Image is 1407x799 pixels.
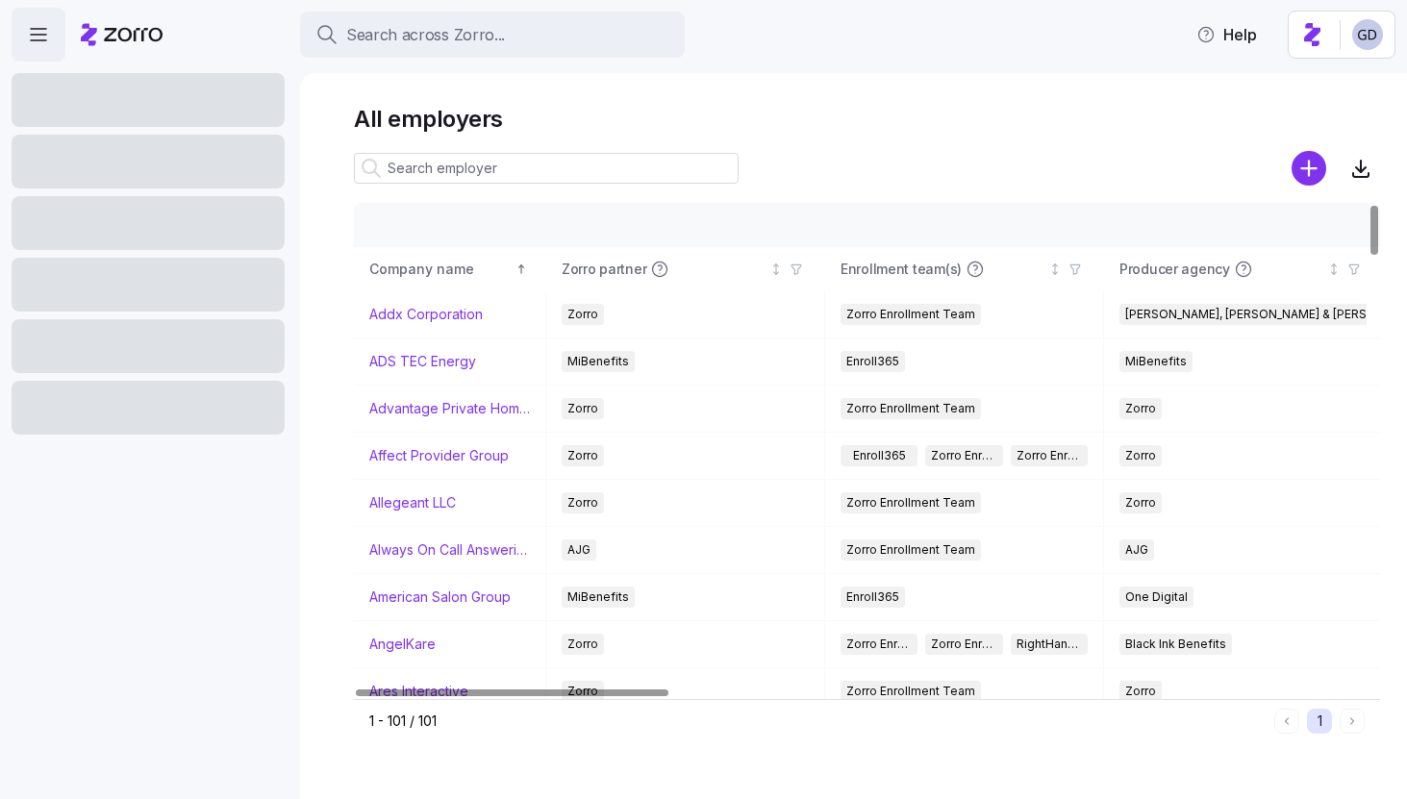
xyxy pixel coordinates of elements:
[369,635,436,654] a: AngelKare
[1048,262,1062,276] div: Not sorted
[1125,445,1156,466] span: Zorro
[567,445,598,466] span: Zorro
[1119,260,1230,279] span: Producer agency
[369,712,1267,731] div: 1 - 101 / 101
[354,247,546,291] th: Company nameSorted ascending
[369,399,530,418] a: Advantage Private Home Care
[515,262,528,276] div: Sorted ascending
[846,304,975,325] span: Zorro Enrollment Team
[369,305,483,324] a: Addx Corporation
[369,493,456,512] a: Allegeant LLC
[1125,634,1226,655] span: Black Ink Benefits
[354,104,1380,134] h1: All employers
[846,398,975,419] span: Zorro Enrollment Team
[369,682,468,701] a: Ares Interactive
[300,12,685,58] button: Search across Zorro...
[567,492,598,513] span: Zorro
[567,351,629,372] span: MiBenefits
[1292,151,1326,186] svg: add icon
[354,153,739,184] input: Search employer
[1017,445,1082,466] span: Zorro Enrollment Experts
[567,681,598,702] span: Zorro
[567,398,598,419] span: Zorro
[369,587,511,607] a: American Salon Group
[1352,19,1383,50] img: 68a7f73c8a3f673b81c40441e24bb121
[1340,709,1365,734] button: Next page
[931,634,996,655] span: Zorro Enrollment Experts
[369,540,530,560] a: Always On Call Answering Service
[1196,23,1257,46] span: Help
[846,634,912,655] span: Zorro Enrollment Team
[567,587,629,608] span: MiBenefits
[846,351,899,372] span: Enroll365
[369,259,512,280] div: Company name
[1125,681,1156,702] span: Zorro
[769,262,783,276] div: Not sorted
[1125,492,1156,513] span: Zorro
[567,634,598,655] span: Zorro
[841,260,962,279] span: Enrollment team(s)
[1307,709,1332,734] button: 1
[546,247,825,291] th: Zorro partnerNot sorted
[825,247,1104,291] th: Enrollment team(s)Not sorted
[1181,15,1272,54] button: Help
[369,352,476,371] a: ADS TEC Energy
[567,539,590,561] span: AJG
[1274,709,1299,734] button: Previous page
[846,492,975,513] span: Zorro Enrollment Team
[567,304,598,325] span: Zorro
[1125,398,1156,419] span: Zorro
[1327,262,1341,276] div: Not sorted
[1125,539,1148,561] span: AJG
[1125,351,1187,372] span: MiBenefits
[846,587,899,608] span: Enroll365
[1104,247,1383,291] th: Producer agencyNot sorted
[1017,634,1082,655] span: RightHandMan Financial
[931,445,996,466] span: Zorro Enrollment Team
[1125,587,1188,608] span: One Digital
[853,445,906,466] span: Enroll365
[846,681,975,702] span: Zorro Enrollment Team
[846,539,975,561] span: Zorro Enrollment Team
[562,260,646,279] span: Zorro partner
[346,23,505,47] span: Search across Zorro...
[369,446,509,465] a: Affect Provider Group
